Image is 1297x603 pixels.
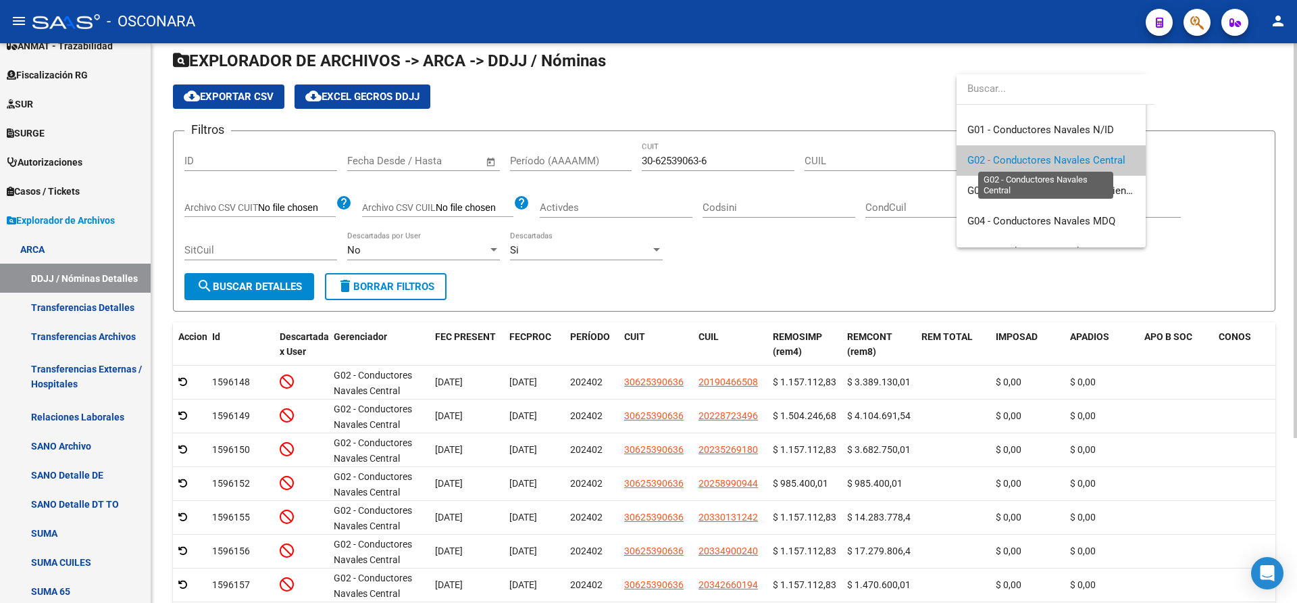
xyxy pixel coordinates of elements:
span: G02 - Conductores Navales Central [967,154,1125,166]
span: G04 - Conductores Navales MDQ [967,215,1115,227]
span: G03 - Conductores Navales Corrientes [967,185,1140,197]
span: G05 - Conductores Navales Rosario [967,245,1128,258]
span: G01 - Conductores Navales N/ID [967,124,1114,136]
div: Open Intercom Messenger [1251,557,1283,589]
